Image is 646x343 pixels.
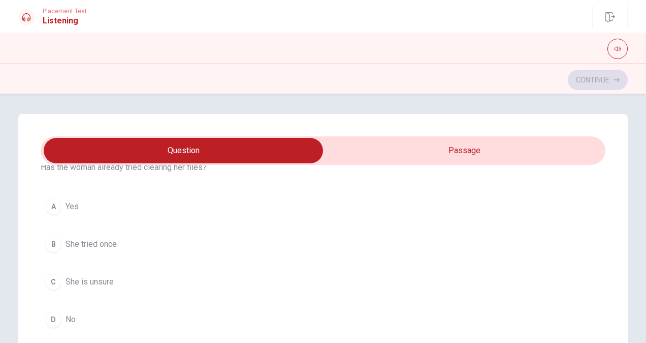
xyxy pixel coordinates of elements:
[41,194,605,219] button: AYes
[43,15,87,27] h1: Listening
[45,198,61,215] div: A
[45,311,61,328] div: D
[43,8,87,15] span: Placement Test
[41,307,605,332] button: DNo
[66,313,76,326] span: No
[41,269,605,295] button: CShe is unsure
[45,236,61,252] div: B
[41,232,605,257] button: BShe tried once
[66,201,79,213] span: Yes
[66,276,114,288] span: She is unsure
[41,161,605,174] span: Has the woman already tried clearing her files?
[45,274,61,290] div: C
[66,238,117,250] span: She tried once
